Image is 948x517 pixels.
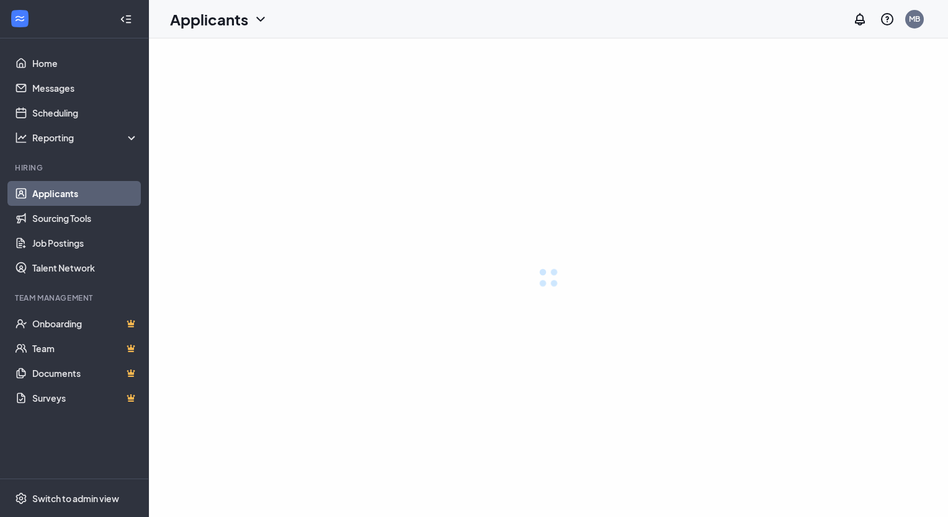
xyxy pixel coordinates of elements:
a: Job Postings [32,231,138,255]
a: Applicants [32,181,138,206]
a: Messages [32,76,138,100]
h1: Applicants [170,9,248,30]
svg: QuestionInfo [880,12,895,27]
svg: Collapse [120,13,132,25]
a: Talent Network [32,255,138,280]
svg: Analysis [15,131,27,144]
a: Sourcing Tools [32,206,138,231]
div: Team Management [15,293,136,303]
a: DocumentsCrown [32,361,138,386]
a: Scheduling [32,100,138,125]
div: Hiring [15,162,136,173]
a: OnboardingCrown [32,311,138,336]
div: MB [909,14,920,24]
div: Switch to admin view [32,492,119,505]
a: SurveysCrown [32,386,138,410]
a: TeamCrown [32,336,138,361]
svg: WorkstreamLogo [14,12,26,25]
div: Reporting [32,131,139,144]
a: Home [32,51,138,76]
svg: Notifications [852,12,867,27]
svg: ChevronDown [253,12,268,27]
svg: Settings [15,492,27,505]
